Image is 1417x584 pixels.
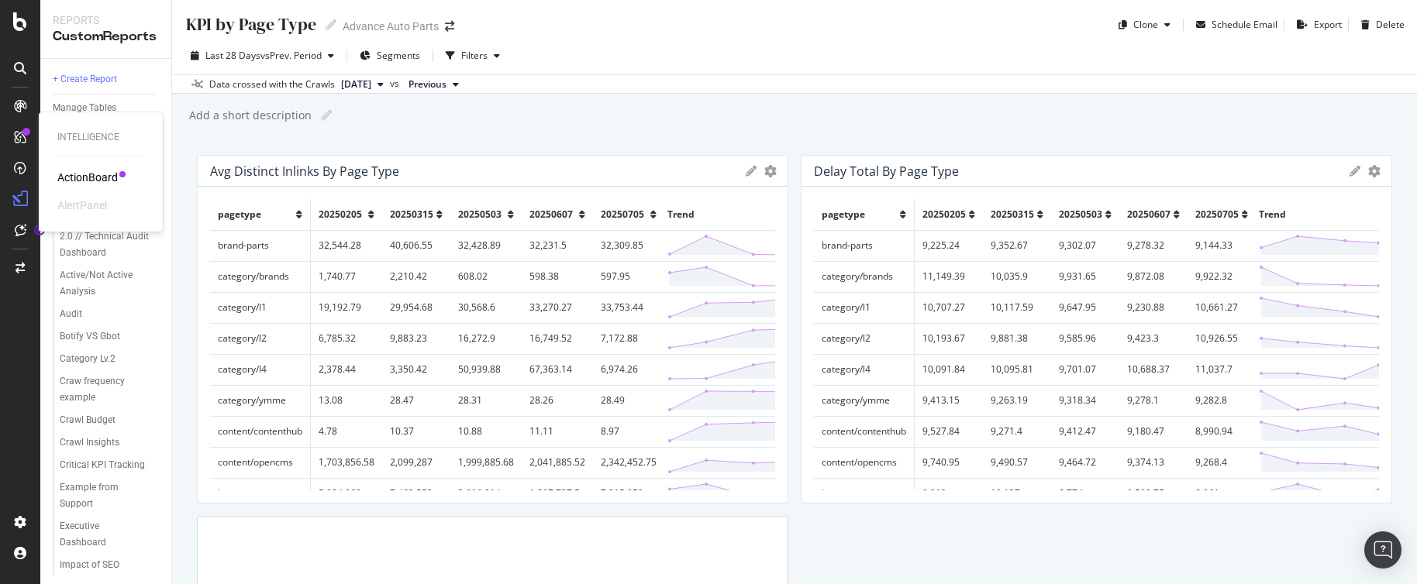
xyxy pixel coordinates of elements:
[1188,478,1256,509] td: 8,061
[801,155,1392,503] div: Delay Total by Page Typegearpagetype2025020520250315202505032025060720250705Trendbrand-parts9,225...
[210,385,311,416] td: category/ymme
[529,208,573,221] span: 20250607
[210,447,311,478] td: content/opencms
[764,166,777,177] div: gear
[1188,292,1256,323] td: 10,661.27
[601,208,644,221] span: 20250705
[522,354,593,385] td: 67,363.14
[915,416,984,447] td: 9,527.84
[922,208,966,221] span: 20250205
[382,416,450,447] td: 10.37
[311,292,383,323] td: 19,192.79
[1119,261,1188,292] td: 9,872.08
[210,416,311,447] td: content/contenthub
[1051,416,1119,447] td: 9,412.47
[822,208,865,221] span: pagetype
[1364,531,1401,569] div: Open Intercom Messenger
[311,447,383,478] td: 1,703,856.58
[382,261,450,292] td: 2,210.42
[1195,208,1239,221] span: 20250705
[983,416,1051,447] td: 9,271.4
[343,19,439,34] div: Advance Auto Parts
[353,43,426,68] button: Segments
[1119,230,1188,261] td: 9,278.32
[461,49,488,62] div: Filters
[377,49,420,62] span: Segments
[60,351,115,367] div: Category Lv.2
[450,354,522,385] td: 50,939.88
[1051,230,1119,261] td: 9,302.07
[390,208,433,221] span: 20250315
[1051,354,1119,385] td: 9,701.07
[1190,12,1277,37] button: Schedule Email
[522,447,593,478] td: 2,041,885.52
[60,557,160,573] a: Impact of SEO
[1051,478,1119,509] td: 8,774
[382,478,450,509] td: 7,463,552
[197,155,788,503] div: Avg Distinct Inlinks by Page Typegearpagetype2025020520250315202505032025060720250705Trendbrand-p...
[522,416,593,447] td: 11.11
[382,354,450,385] td: 3,350.42
[667,208,695,221] span: Trend
[311,261,383,292] td: 1,740.77
[450,261,522,292] td: 608.02
[593,478,664,509] td: 7,215,052
[60,518,160,551] a: Executive Dashboard
[57,170,118,185] div: ActionBoard
[983,292,1051,323] td: 10,117.59
[915,323,984,354] td: 10,193.67
[1314,18,1342,31] div: Export
[915,230,984,261] td: 9,225.24
[60,412,160,428] a: Crawl Budget
[60,228,150,261] div: 2.0 // Technical Audit Dashboard
[458,208,502,221] span: 20250503
[522,323,593,354] td: 16,749.52
[1188,447,1256,478] td: 9,268.4
[522,385,593,416] td: 28.26
[184,12,316,36] div: KPI by Page Type
[983,230,1051,261] td: 9,352.67
[593,354,664,385] td: 6,974.26
[1188,323,1256,354] td: 10,926.55
[522,478,593,509] td: 1,807,737.5
[1051,261,1119,292] td: 9,931.65
[57,131,144,144] div: Intelligence
[440,43,506,68] button: Filters
[260,49,322,62] span: vs Prev. Period
[593,416,664,447] td: 8.97
[53,28,159,46] div: CustomReports
[311,385,383,416] td: 13.08
[60,306,82,322] div: Audit
[1119,292,1188,323] td: 9,230.88
[60,435,160,451] a: Crawl Insights
[33,223,47,237] div: Tooltip anchor
[814,261,915,292] td: category/brands
[60,228,160,261] a: 2.0 // Technical Audit Dashboard
[450,385,522,416] td: 28.31
[60,479,147,512] div: Example from Support
[915,261,984,292] td: 11,149.39
[1051,447,1119,478] td: 9,464.72
[390,77,402,91] span: vs
[184,43,340,68] button: Last 28 DaysvsPrev. Period
[1133,18,1158,31] div: Clone
[814,416,915,447] td: content/contenthub
[814,354,915,385] td: category/l4
[593,385,664,416] td: 28.49
[1119,385,1188,416] td: 9,278.1
[319,208,362,221] span: 20250205
[450,323,522,354] td: 16,272.9
[915,385,984,416] td: 9,413.15
[210,478,311,509] td: home
[341,77,371,91] span: 2025 Jul. 5th
[1119,323,1188,354] td: 9,423.3
[593,261,664,292] td: 597.95
[311,230,383,261] td: 32,544.28
[311,323,383,354] td: 6,785.32
[60,518,146,551] div: Executive Dashboard
[1259,208,1286,221] span: Trend
[983,478,1051,509] td: 10,137
[210,354,311,385] td: category/l4
[382,447,450,478] td: 2,099,287
[522,230,593,261] td: 32,231.5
